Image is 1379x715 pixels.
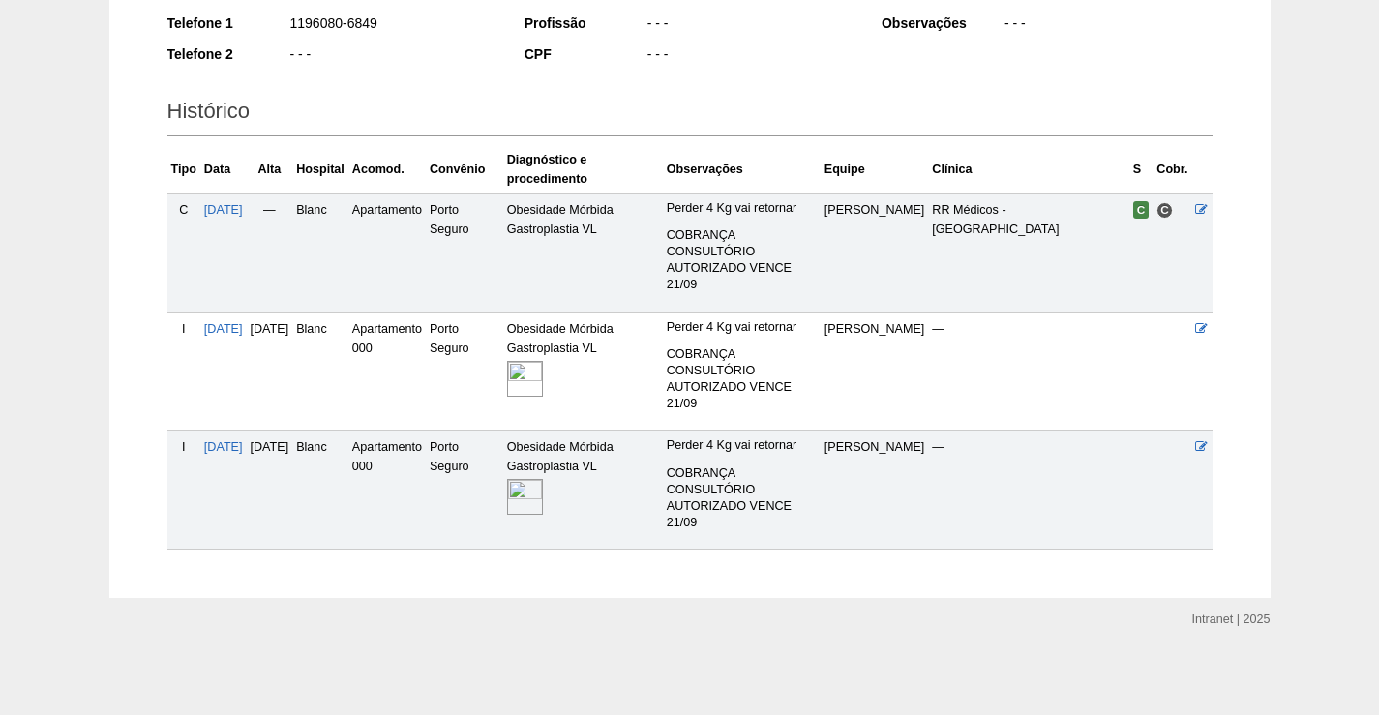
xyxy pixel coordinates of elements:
div: C [171,200,196,220]
span: Consultório [1156,202,1173,219]
td: — [928,431,1128,550]
span: [DATE] [251,322,289,336]
p: Perder 4 Kg vai retornar [667,437,817,454]
td: [PERSON_NAME] [821,431,929,550]
div: - - - [1003,14,1213,38]
p: Perder 4 Kg vai retornar [667,200,817,217]
div: Intranet | 2025 [1192,610,1271,629]
td: Apartamento 000 [348,312,426,431]
div: - - - [645,45,855,69]
td: Blanc [292,193,348,312]
div: Telefone 2 [167,45,288,64]
td: Apartamento 000 [348,431,426,550]
h2: Histórico [167,92,1213,136]
td: Apartamento [348,193,426,312]
td: Obesidade Mórbida Gastroplastia VL [503,431,663,550]
td: Obesidade Mórbida Gastroplastia VL [503,193,663,312]
th: Diagnóstico e procedimento [503,146,663,194]
th: Alta [247,146,293,194]
div: CPF [525,45,645,64]
td: Porto Seguro [426,431,503,550]
a: [DATE] [204,322,243,336]
th: Tipo [167,146,200,194]
a: [DATE] [204,440,243,454]
p: COBRANÇA CONSULTÓRIO AUTORIZADO VENCE 21/09 [667,465,817,531]
div: 1196080-6849 [288,14,498,38]
td: Porto Seguro [426,312,503,431]
td: Porto Seguro [426,193,503,312]
td: [PERSON_NAME] [821,193,929,312]
th: Cobr. [1153,146,1191,194]
th: S [1129,146,1154,194]
td: RR Médicos - [GEOGRAPHIC_DATA] [928,193,1128,312]
th: Acomod. [348,146,426,194]
td: [PERSON_NAME] [821,312,929,431]
p: Perder 4 Kg vai retornar [667,319,817,336]
th: Hospital [292,146,348,194]
td: Blanc [292,431,348,550]
a: [DATE] [204,203,243,217]
p: COBRANÇA CONSULTÓRIO AUTORIZADO VENCE 21/09 [667,346,817,412]
th: Convênio [426,146,503,194]
td: Blanc [292,312,348,431]
div: I [171,437,196,457]
div: Telefone 1 [167,14,288,33]
th: Observações [663,146,821,194]
div: - - - [645,14,855,38]
div: - - - [288,45,498,69]
th: Clínica [928,146,1128,194]
p: COBRANÇA CONSULTÓRIO AUTORIZADO VENCE 21/09 [667,227,817,293]
span: [DATE] [251,440,289,454]
span: Confirmada [1133,201,1150,219]
td: Obesidade Mórbida Gastroplastia VL [503,312,663,431]
td: — [928,312,1128,431]
div: Observações [882,14,1003,33]
th: Equipe [821,146,929,194]
div: I [171,319,196,339]
div: Profissão [525,14,645,33]
th: Data [200,146,247,194]
td: — [247,193,293,312]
